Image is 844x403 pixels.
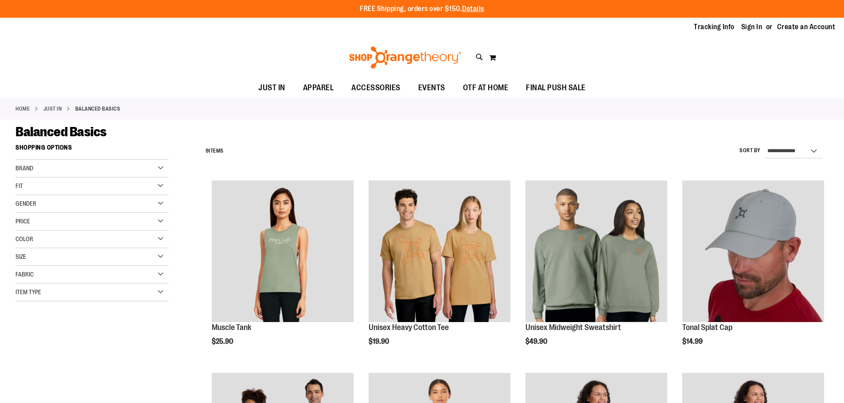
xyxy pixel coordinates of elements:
span: Gender [16,200,36,207]
img: Shop Orangetheory [348,46,463,69]
span: Color [16,235,33,242]
a: Sign In [741,22,762,32]
span: Price [16,218,30,225]
a: Unisex Heavy Cotton Tee [369,180,510,323]
span: Fabric [16,271,34,278]
span: FINAL PUSH SALE [526,78,586,98]
a: Create an Account [777,22,836,32]
a: OTF AT HOME [454,78,517,98]
img: Unisex Midweight Sweatshirt [525,180,667,322]
span: EVENTS [418,78,445,98]
div: product [678,176,828,368]
label: Sort By [739,147,761,154]
span: Item Type [16,288,41,296]
p: FREE Shipping, orders over $150. [360,4,484,14]
a: Unisex Midweight Sweatshirt [525,180,667,323]
a: Muscle Tank [212,323,251,332]
a: JUST IN [43,105,62,113]
a: Unisex Heavy Cotton Tee [369,323,449,332]
img: Unisex Heavy Cotton Tee [369,180,510,322]
span: Brand [16,165,33,172]
span: APPAREL [303,78,334,98]
a: Details [462,5,484,13]
span: Balanced Basics [16,124,107,139]
a: APPAREL [294,78,343,98]
span: $19.90 [369,338,390,345]
span: ACCESSORIES [351,78,401,98]
a: Product image for Grey Tonal Splat Cap [682,180,824,323]
img: Muscle Tank [212,180,354,322]
span: $14.99 [682,338,704,345]
span: Size [16,253,26,260]
div: product [207,176,358,368]
a: JUST IN [249,78,294,98]
a: Unisex Midweight Sweatshirt [525,323,621,332]
strong: Shopping Options [16,140,169,160]
span: $49.90 [525,338,548,345]
a: Muscle Tank [212,180,354,323]
span: Fit [16,182,23,189]
a: Home [16,105,30,113]
span: OTF AT HOME [463,78,509,98]
h2: Items [206,144,224,158]
a: Tracking Info [694,22,735,32]
div: product [364,176,515,368]
span: 9 [206,148,209,154]
a: EVENTS [409,78,454,98]
div: product [521,176,672,368]
span: JUST IN [258,78,285,98]
img: Product image for Grey Tonal Splat Cap [682,180,824,322]
a: ACCESSORIES [342,78,409,98]
a: FINAL PUSH SALE [517,78,595,98]
strong: Balanced Basics [75,105,121,113]
a: Tonal Splat Cap [682,323,732,332]
span: $25.90 [212,338,234,345]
